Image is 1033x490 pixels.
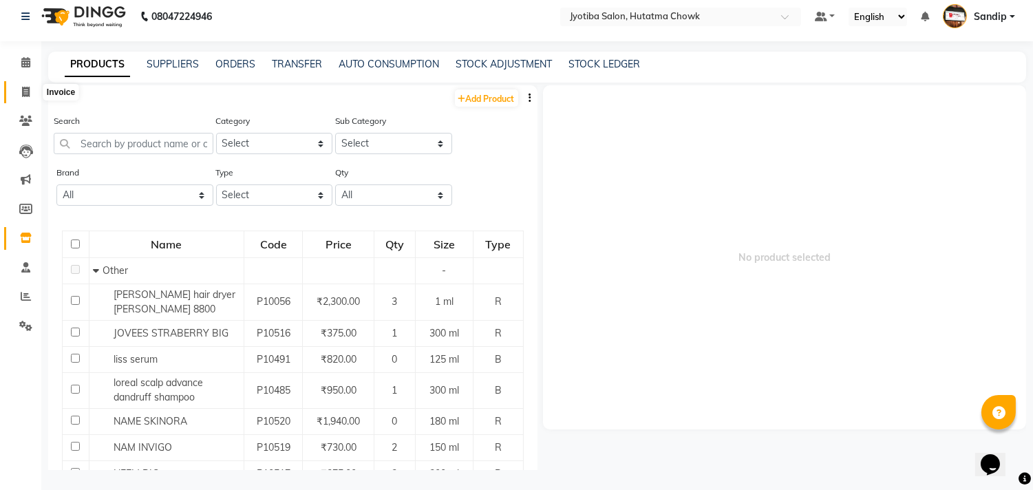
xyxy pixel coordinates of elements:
div: Code [245,232,302,257]
span: P10516 [257,327,290,339]
label: Brand [56,167,79,179]
span: ₹730.00 [321,441,356,454]
label: Type [216,167,234,179]
span: 125 ml [429,353,459,365]
span: 0 [392,353,397,365]
span: 2 [392,441,397,454]
span: 180 ml [429,415,459,427]
a: STOCK ADJUSTMENT [456,58,552,70]
a: TRANSFER [272,58,322,70]
span: P10519 [257,441,290,454]
a: SUPPLIERS [147,58,199,70]
div: Size [416,232,472,257]
a: STOCK LEDGER [568,58,640,70]
span: R [495,467,502,480]
span: 2 [392,467,397,480]
span: R [495,415,502,427]
div: Invoice [43,84,78,100]
a: Add Product [455,89,518,107]
span: B [495,353,502,365]
span: P10517 [257,467,290,480]
iframe: chat widget [975,435,1019,476]
a: PRODUCTS [65,52,130,77]
span: Other [103,264,128,277]
span: P10520 [257,415,290,427]
span: NAM INVIGO [114,441,172,454]
input: Search by product name or code [54,133,213,154]
span: ₹2,300.00 [317,295,360,308]
span: 1 [392,384,397,396]
img: Sandip [943,4,967,28]
span: 0 [392,415,397,427]
span: NAME SKINORA [114,415,187,427]
span: R [495,441,502,454]
span: NEEM BIG [114,467,159,480]
span: 300 ml [429,327,459,339]
span: Collapse Row [93,264,103,277]
span: 3 [392,295,397,308]
span: R [495,327,502,339]
label: Sub Category [335,115,386,127]
a: AUTO CONSUMPTION [339,58,439,70]
span: 1 [392,327,397,339]
span: 300 ml [429,467,459,480]
span: ₹1,940.00 [317,415,360,427]
div: Name [90,232,243,257]
a: ORDERS [215,58,255,70]
span: ₹375.00 [321,467,356,480]
div: Qty [375,232,414,257]
span: ₹950.00 [321,384,356,396]
span: 300 ml [429,384,459,396]
span: P10056 [257,295,290,308]
span: JOVEES STRABERRY BIG [114,327,228,339]
span: liss serum [114,353,158,365]
span: loreal scalp advance dandruff shampoo [114,376,203,403]
span: R [495,295,502,308]
span: [PERSON_NAME] hair dryer [PERSON_NAME] 8800 [114,288,235,315]
span: No product selected [543,85,1027,429]
span: - [442,264,446,277]
span: 1 ml [435,295,454,308]
span: P10491 [257,353,290,365]
label: Search [54,115,80,127]
span: 150 ml [429,441,459,454]
span: B [495,384,502,396]
div: Price [303,232,373,257]
span: ₹375.00 [321,327,356,339]
label: Qty [335,167,348,179]
span: P10485 [257,384,290,396]
span: ₹820.00 [321,353,356,365]
div: Type [474,232,522,257]
span: Sandip [974,10,1007,24]
label: Category [216,115,251,127]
